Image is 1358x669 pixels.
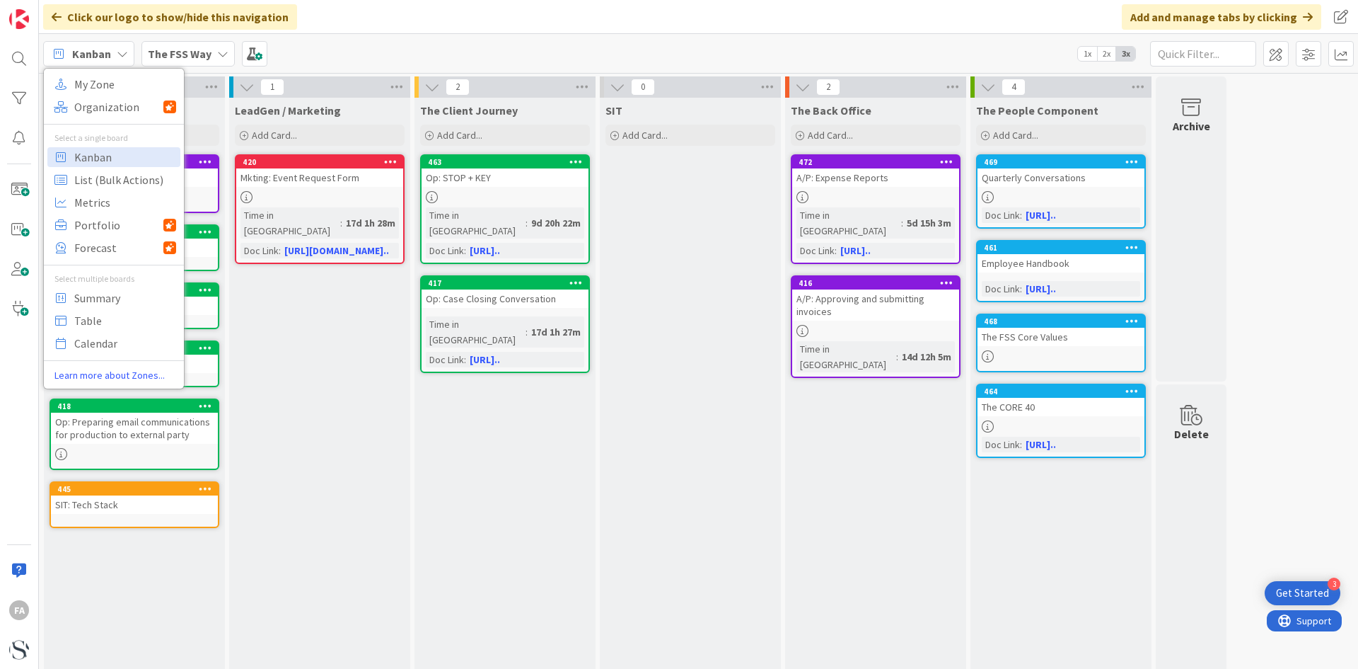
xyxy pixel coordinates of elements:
span: The Back Office [791,103,871,118]
div: 417 [422,277,588,290]
a: Summary [47,288,180,308]
div: 468The FSS Core Values [977,315,1144,346]
span: Add Card... [622,129,668,142]
div: Doc Link [796,243,835,258]
span: 2x [1097,47,1116,61]
div: 417Op: Case Closing Conversation [422,277,588,308]
a: Organization [47,97,180,117]
div: 469Quarterly Conversations [977,156,1144,187]
span: Calendar [74,333,176,354]
div: 418 [51,400,218,413]
img: Visit kanbanzone.com [9,9,29,29]
div: Select multiple boards [44,273,184,285]
span: : [835,243,837,258]
span: Summary [74,287,176,309]
a: [URL].. [470,353,500,366]
div: 463 [428,157,588,167]
div: 3 [1328,578,1340,590]
a: 469Quarterly ConversationsDoc Link:[URL].. [976,154,1146,229]
a: Kanban [47,147,180,167]
div: Click our logo to show/hide this navigation [43,4,297,30]
span: Metrics [74,192,176,213]
span: 1 [260,79,284,96]
div: Archive [1173,118,1210,135]
div: Doc Link [426,352,464,367]
div: Time in [GEOGRAPHIC_DATA] [796,341,896,372]
div: 9d 20h 22m [528,215,584,231]
span: 2 [446,79,470,96]
span: 4 [1002,79,1026,96]
a: 472A/P: Expense ReportsTime in [GEOGRAPHIC_DATA]:5d 15h 3mDoc Link:[URL].. [791,154,961,264]
div: 463 [422,156,588,168]
span: : [1020,437,1022,452]
a: 417Op: Case Closing ConversationTime in [GEOGRAPHIC_DATA]:17d 1h 27mDoc Link:[URL].. [420,275,590,373]
a: Portfolio [47,215,180,235]
a: 463Op: STOP + KEYTime in [GEOGRAPHIC_DATA]:9d 20h 22mDoc Link:[URL].. [420,154,590,264]
div: Quarterly Conversations [977,168,1144,187]
div: Doc Link [426,243,464,258]
div: Employee Handbook [977,254,1144,273]
div: Time in [GEOGRAPHIC_DATA] [240,207,340,239]
a: 416A/P: Approving and submitting invoicesTime in [GEOGRAPHIC_DATA]:14d 12h 5m [791,275,961,378]
div: 445SIT: Tech Stack [51,483,218,514]
div: Doc Link [982,207,1020,223]
div: SIT: Tech Stack [51,496,218,514]
div: Doc Link [240,243,279,258]
a: Metrics [47,193,180,212]
div: 445 [57,484,218,494]
div: 5d 15h 3m [903,215,955,231]
a: 461Employee HandbookDoc Link:[URL].. [976,240,1146,302]
div: 469 [977,156,1144,168]
span: : [340,215,342,231]
div: Get Started [1276,586,1329,600]
div: 420 [243,157,403,167]
div: 445 [51,483,218,496]
div: Op: Case Closing Conversation [422,290,588,308]
span: Table [74,310,176,331]
span: The Client Journey [420,103,518,118]
span: 0 [631,79,655,96]
b: The FSS Way [148,47,211,61]
a: 420Mkting: Event Request FormTime in [GEOGRAPHIC_DATA]:17d 1h 28mDoc Link:[URL][DOMAIN_NAME].. [235,154,405,264]
div: Doc Link [982,437,1020,452]
div: 468 [984,316,1144,326]
a: My Zone [47,74,180,94]
div: Open Get Started checklist, remaining modules: 3 [1265,581,1340,605]
span: : [1020,281,1022,297]
a: 445SIT: Tech Stack [50,481,219,528]
div: 17d 1h 28m [342,215,399,231]
img: avatar [9,640,29,660]
div: 468 [977,315,1144,328]
span: LeadGen / Marketing [235,103,341,118]
span: Add Card... [808,129,853,142]
a: [URL].. [470,244,500,257]
div: 418Op: Preparing email communications for production to external party [51,400,218,444]
div: Add and manage tabs by clicking [1122,4,1321,30]
span: Forecast [74,237,163,258]
a: Learn more about Zones... [44,368,184,383]
div: FA [9,600,29,620]
div: 420Mkting: Event Request Form [236,156,403,187]
div: 416 [792,277,959,290]
div: 461 [977,241,1144,254]
span: SIT [605,103,622,118]
span: : [526,324,528,340]
div: 469 [984,157,1144,167]
div: 461Employee Handbook [977,241,1144,273]
div: 14d 12h 5m [898,349,955,365]
span: : [464,243,466,258]
div: 461 [984,243,1144,253]
a: [URL].. [1026,438,1056,451]
span: Kanban [72,45,111,62]
div: Time in [GEOGRAPHIC_DATA] [426,207,526,239]
span: Add Card... [437,129,482,142]
span: List (Bulk Actions) [74,169,176,190]
span: : [896,349,898,365]
a: 468The FSS Core Values [976,314,1146,372]
span: : [901,215,903,231]
div: Op: Preparing email communications for production to external party [51,413,218,444]
div: Delete [1174,425,1209,442]
div: 420 [236,156,403,168]
div: Select a single board [44,132,184,144]
div: Time in [GEOGRAPHIC_DATA] [796,207,901,239]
